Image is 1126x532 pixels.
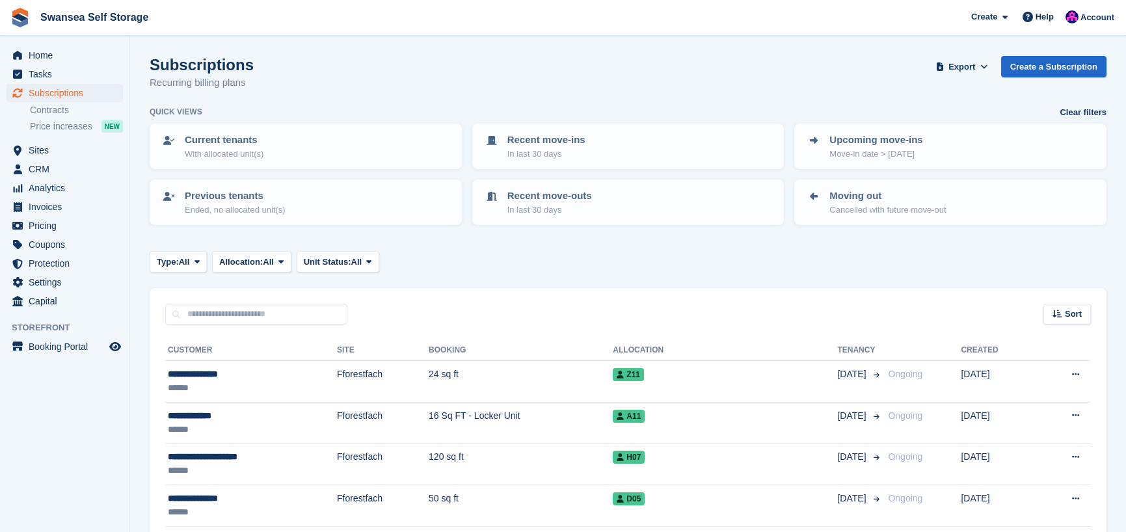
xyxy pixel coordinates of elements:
[613,410,645,423] span: A11
[429,340,613,361] th: Booking
[337,361,429,403] td: Fforestfach
[185,204,286,217] p: Ended, no allocated unit(s)
[829,133,922,148] p: Upcoming move-ins
[29,254,107,273] span: Protection
[107,339,123,354] a: Preview store
[150,75,254,90] p: Recurring billing plans
[29,46,107,64] span: Home
[1066,10,1079,23] img: Donna Davies
[30,120,92,133] span: Price increases
[7,292,123,310] a: menu
[29,235,107,254] span: Coupons
[888,369,922,379] span: Ongoing
[219,256,263,269] span: Allocation:
[796,125,1105,168] a: Upcoming move-ins Move-in date > [DATE]
[933,56,991,77] button: Export
[829,148,922,161] p: Move-in date > [DATE]
[961,444,1036,485] td: [DATE]
[150,106,202,118] h6: Quick views
[613,492,645,505] span: D05
[10,8,30,27] img: stora-icon-8386f47178a22dfd0bd8f6a31ec36ba5ce8667c1dd55bd0f319d3a0aa187defe.svg
[613,340,837,361] th: Allocation
[351,256,362,269] span: All
[29,65,107,83] span: Tasks
[151,125,461,168] a: Current tenants With allocated unit(s)
[429,444,613,485] td: 120 sq ft
[429,361,613,403] td: 24 sq ft
[185,189,286,204] p: Previous tenants
[7,198,123,216] a: menu
[1036,10,1054,23] span: Help
[474,181,783,224] a: Recent move-outs In last 30 days
[474,125,783,168] a: Recent move-ins In last 30 days
[29,292,107,310] span: Capital
[613,368,644,381] span: Z11
[1060,106,1106,119] a: Clear filters
[429,402,613,444] td: 16 Sq FT - Locker Unit
[888,493,922,503] span: Ongoing
[888,410,922,421] span: Ongoing
[829,204,946,217] p: Cancelled with future move-out
[971,10,997,23] span: Create
[263,256,274,269] span: All
[961,361,1036,403] td: [DATE]
[7,46,123,64] a: menu
[7,217,123,235] a: menu
[157,256,179,269] span: Type:
[829,189,946,204] p: Moving out
[29,273,107,291] span: Settings
[29,160,107,178] span: CRM
[185,133,263,148] p: Current tenants
[796,181,1105,224] a: Moving out Cancelled with future move-out
[7,84,123,102] a: menu
[29,179,107,197] span: Analytics
[507,133,585,148] p: Recent move-ins
[185,148,263,161] p: With allocated unit(s)
[337,444,429,485] td: Fforestfach
[961,340,1036,361] th: Created
[7,179,123,197] a: menu
[12,321,129,334] span: Storefront
[1001,56,1106,77] a: Create a Subscription
[837,450,868,464] span: [DATE]
[7,235,123,254] a: menu
[29,198,107,216] span: Invoices
[150,251,207,273] button: Type: All
[7,65,123,83] a: menu
[101,120,123,133] div: NEW
[837,492,868,505] span: [DATE]
[29,84,107,102] span: Subscriptions
[297,251,379,273] button: Unit Status: All
[30,104,123,116] a: Contracts
[35,7,154,28] a: Swansea Self Storage
[151,181,461,224] a: Previous tenants Ended, no allocated unit(s)
[337,402,429,444] td: Fforestfach
[961,402,1036,444] td: [DATE]
[888,451,922,462] span: Ongoing
[837,409,868,423] span: [DATE]
[7,160,123,178] a: menu
[1080,11,1114,24] span: Account
[7,141,123,159] a: menu
[1065,308,1082,321] span: Sort
[30,119,123,133] a: Price increases NEW
[961,485,1036,526] td: [DATE]
[29,338,107,356] span: Booking Portal
[337,340,429,361] th: Site
[7,273,123,291] a: menu
[948,60,975,73] span: Export
[7,338,123,356] a: menu
[29,217,107,235] span: Pricing
[7,254,123,273] a: menu
[837,367,868,381] span: [DATE]
[613,451,645,464] span: H07
[29,141,107,159] span: Sites
[179,256,190,269] span: All
[429,485,613,526] td: 50 sq ft
[837,340,883,361] th: Tenancy
[165,340,337,361] th: Customer
[150,56,254,73] h1: Subscriptions
[304,256,351,269] span: Unit Status:
[337,485,429,526] td: Fforestfach
[212,251,291,273] button: Allocation: All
